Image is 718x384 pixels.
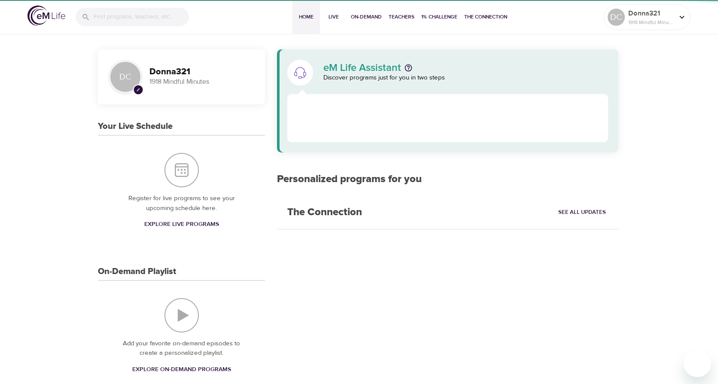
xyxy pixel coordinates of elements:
p: Discover programs just for you in two steps [323,73,608,83]
img: logo [27,6,65,26]
p: 1918 Mindful Minutes [628,18,674,26]
h3: On-Demand Playlist [98,267,176,277]
span: Home [296,12,316,21]
img: eM Life Assistant [293,66,307,79]
input: Find programs, teachers, etc... [94,8,189,26]
h2: The Connection [277,196,372,229]
img: Your Live Schedule [164,153,199,187]
span: Explore On-Demand Programs [132,364,231,375]
span: Explore Live Programs [144,219,219,230]
h3: Your Live Schedule [98,122,173,131]
a: Explore Live Programs [141,216,222,232]
span: See All Updates [558,207,606,217]
p: Register for live programs to see your upcoming schedule here. [115,194,248,213]
iframe: Button to launch messaging window [684,350,711,377]
a: Explore On-Demand Programs [129,362,234,378]
p: eM Life Assistant [323,63,401,73]
span: Live [323,12,344,21]
h3: Donna321 [149,67,255,77]
a: See All Updates [556,206,608,219]
span: The Connection [464,12,507,21]
div: DC [608,9,625,26]
h2: Personalized programs for you [277,173,618,186]
span: Teachers [389,12,414,21]
p: 1918 Mindful Minutes [149,77,255,87]
span: On-Demand [351,12,382,21]
p: Donna321 [628,8,674,18]
span: 1% Challenge [421,12,457,21]
img: On-Demand Playlist [164,298,199,332]
p: Add your favorite on-demand episodes to create a personalized playlist. [115,339,248,358]
div: DC [108,60,143,94]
